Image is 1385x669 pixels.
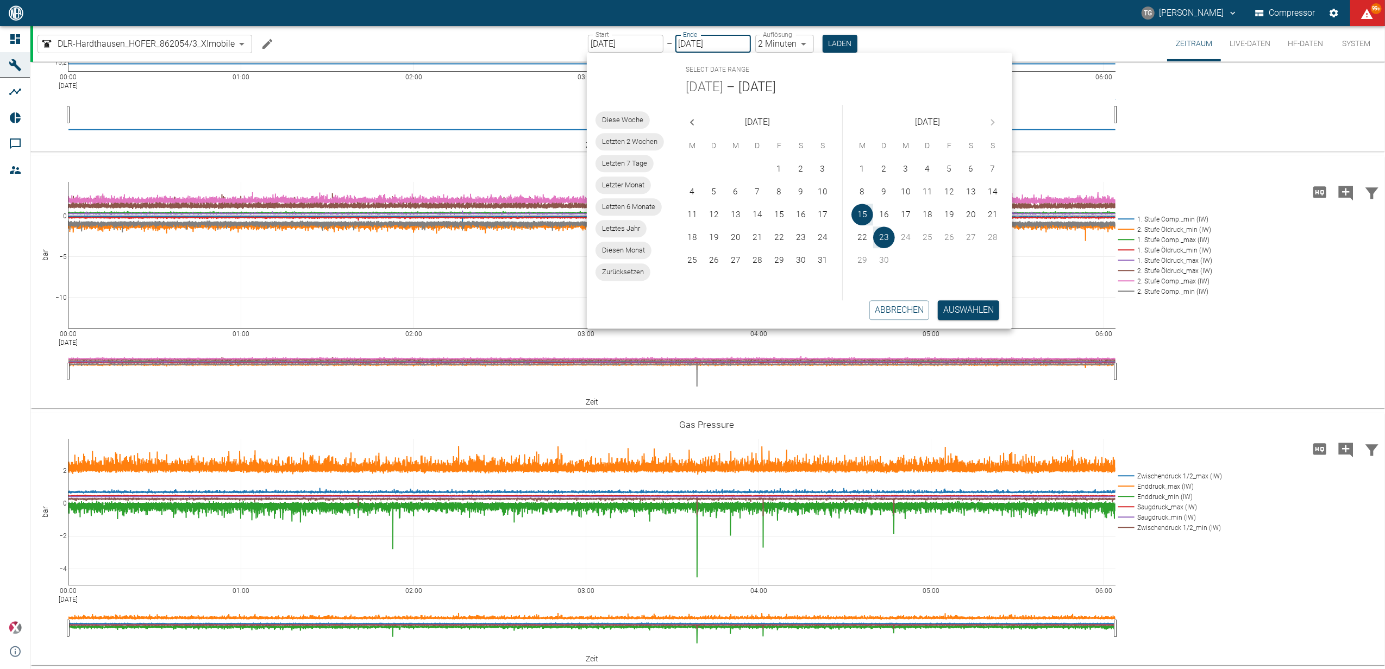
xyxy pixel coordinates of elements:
[745,115,770,130] span: [DATE]
[1142,7,1155,20] div: TG
[1359,178,1385,206] button: Daten filtern
[960,204,982,225] button: 20
[918,135,937,157] span: Donnerstag
[40,37,235,51] a: DLR-Hardthausen_HOFER_862054/3_XImobile
[768,204,790,225] button: 15
[873,181,895,203] button: 9
[790,204,812,225] button: 16
[8,5,24,20] img: logo
[1333,435,1359,463] button: Kommentar hinzufügen
[1359,435,1385,463] button: Daten filtern
[961,135,981,157] span: Samstag
[938,204,960,225] button: 19
[723,79,738,96] h5: –
[738,79,776,96] span: [DATE]
[686,61,749,79] span: Select date range
[682,135,702,157] span: Montag
[596,176,651,194] div: Letzter Monat
[748,135,767,157] span: Donnerstag
[726,135,745,157] span: Mittwoch
[256,33,278,55] button: Machine bearbeiten
[596,220,647,237] div: Letztes Jahr
[895,181,917,203] button: 10
[596,263,650,281] div: Zurücksetzen
[938,181,960,203] button: 12
[703,204,725,225] button: 12
[791,135,811,157] span: Samstag
[747,181,768,203] button: 7
[982,181,1004,203] button: 14
[596,30,609,39] label: Start
[1371,3,1382,14] span: 99+
[686,79,723,96] button: [DATE]
[769,135,789,157] span: Freitag
[703,181,725,203] button: 5
[596,180,651,191] span: Letzter Monat
[851,226,873,248] button: 22
[1307,443,1333,453] span: Hohe Auflösung
[596,111,650,129] div: Diese Woche
[596,115,650,125] span: Diese Woche
[812,181,833,203] button: 10
[1253,3,1318,23] button: Compressor
[704,135,724,157] span: Dienstag
[939,135,959,157] span: Freitag
[703,249,725,271] button: 26
[1307,186,1333,197] span: Hohe Auflösung
[1221,26,1279,61] button: Live-Daten
[725,249,747,271] button: 27
[917,181,938,203] button: 11
[917,204,938,225] button: 18
[874,135,894,157] span: Dienstag
[596,245,651,256] span: Diesen Monat
[983,135,1002,157] span: Sonntag
[675,35,751,53] input: DD.MM.YYYY
[725,181,747,203] button: 6
[747,249,768,271] button: 28
[812,226,833,248] button: 24
[873,204,895,225] button: 16
[596,242,651,259] div: Diesen Monat
[869,300,929,320] button: Abbrechen
[790,249,812,271] button: 30
[747,226,768,248] button: 21
[851,158,873,180] button: 1
[812,204,833,225] button: 17
[681,204,703,225] button: 11
[1279,26,1332,61] button: HF-Daten
[895,158,917,180] button: 3
[938,158,960,180] button: 5
[873,158,895,180] button: 2
[596,198,662,216] div: Letzten 6 Monate
[755,35,814,53] div: 2 Minuten
[851,204,873,225] button: 15
[851,181,873,203] button: 8
[58,37,235,50] span: DLR-Hardthausen_HOFER_862054/3_XImobile
[703,226,725,248] button: 19
[596,223,647,234] span: Letztes Jahr
[823,35,857,53] button: Laden
[596,136,664,147] span: Letzten 2 Wochen
[596,267,650,277] span: Zurücksetzen
[812,158,833,180] button: 3
[596,155,654,172] div: Letzten 7 Tage
[982,204,1004,225] button: 21
[812,249,833,271] button: 31
[938,300,999,320] button: Auswählen
[667,37,672,50] p: –
[1140,3,1239,23] button: thomas.gregoir@neuman-esser.com
[681,226,703,248] button: 18
[768,158,790,180] button: 1
[790,158,812,180] button: 2
[9,621,22,634] img: Xplore Logo
[681,181,703,203] button: 4
[813,135,832,157] span: Sonntag
[1333,178,1359,206] button: Kommentar hinzufügen
[768,181,790,203] button: 8
[873,226,895,248] button: 23
[896,135,916,157] span: Mittwoch
[747,204,768,225] button: 14
[596,133,664,150] div: Letzten 2 Wochen
[960,181,982,203] button: 13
